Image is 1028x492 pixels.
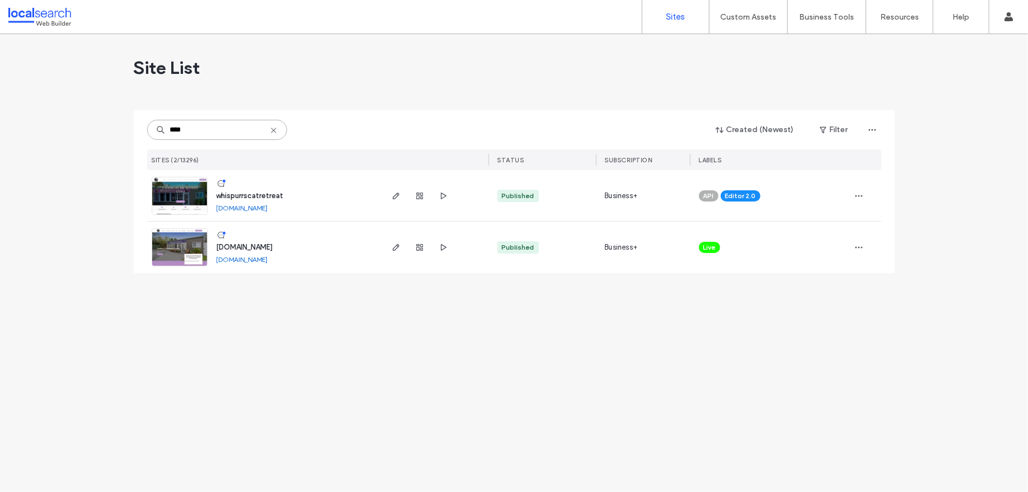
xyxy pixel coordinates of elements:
span: Help [26,8,49,18]
span: Editor 2.0 [725,191,756,201]
a: whispurrscatretreat [217,191,284,200]
span: Live [703,242,716,252]
a: [DOMAIN_NAME] [217,255,268,264]
a: [DOMAIN_NAME] [217,204,268,212]
div: Published [502,191,534,201]
div: Published [502,242,534,252]
span: Site List [134,57,200,79]
span: Business+ [605,190,638,202]
span: SITES (2/13296) [152,156,200,164]
label: Help [953,12,970,22]
label: Business Tools [800,12,855,22]
span: LABELS [699,156,722,164]
label: Custom Assets [721,12,777,22]
button: Filter [809,121,859,139]
label: Sites [666,12,686,22]
span: Business+ [605,242,638,253]
button: Created (Newest) [706,121,804,139]
span: API [703,191,714,201]
span: STATUS [497,156,524,164]
label: Resources [880,12,919,22]
a: [DOMAIN_NAME] [217,243,273,251]
span: SUBSCRIPTION [605,156,653,164]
